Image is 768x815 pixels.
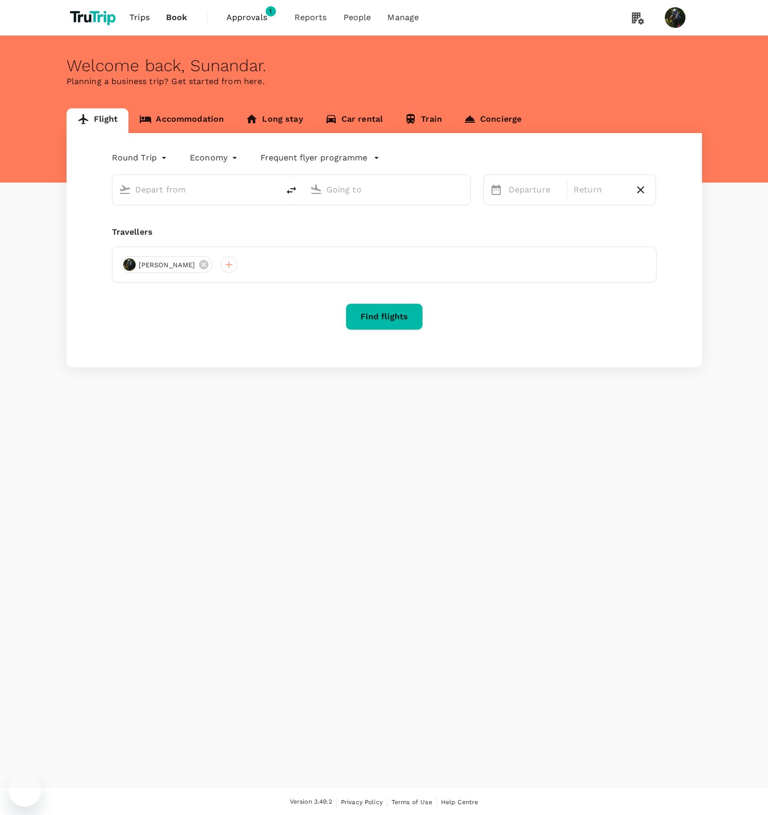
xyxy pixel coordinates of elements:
[121,256,213,273] div: [PERSON_NAME]
[441,798,479,806] span: Help Centre
[574,184,626,196] p: Return
[279,178,304,203] button: delete
[314,108,394,133] a: Car rental
[166,11,188,24] span: Book
[8,774,41,807] iframe: Button to launch messaging window
[326,182,449,198] input: Going to
[295,11,327,24] span: Reports
[266,6,276,17] span: 1
[394,108,453,133] a: Train
[190,150,240,166] div: Economy
[341,798,383,806] span: Privacy Policy
[453,108,532,133] a: Concierge
[129,11,150,24] span: Trips
[341,796,383,808] a: Privacy Policy
[387,11,419,24] span: Manage
[67,56,702,75] div: Welcome back , Sunandar .
[391,796,432,808] a: Terms of Use
[135,182,257,198] input: Depart from
[463,188,465,190] button: Open
[290,797,332,807] span: Version 3.49.2
[67,75,702,88] p: Planning a business trip? Get started from here.
[128,108,235,133] a: Accommodation
[260,152,380,164] button: Frequent flyer programme
[112,226,657,238] div: Travellers
[123,258,136,271] img: avatar-66c4b87f21461.png
[133,260,202,270] span: [PERSON_NAME]
[235,108,314,133] a: Long stay
[112,150,170,166] div: Round Trip
[391,798,432,806] span: Terms of Use
[67,6,122,29] img: TruTrip logo
[665,7,685,28] img: Sunandar Sunandar
[344,11,371,24] span: People
[67,108,129,133] a: Flight
[260,152,367,164] p: Frequent flyer programme
[272,188,274,190] button: Open
[346,303,423,330] button: Find flights
[226,11,278,24] span: Approvals
[441,796,479,808] a: Help Centre
[509,184,561,196] p: Departure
